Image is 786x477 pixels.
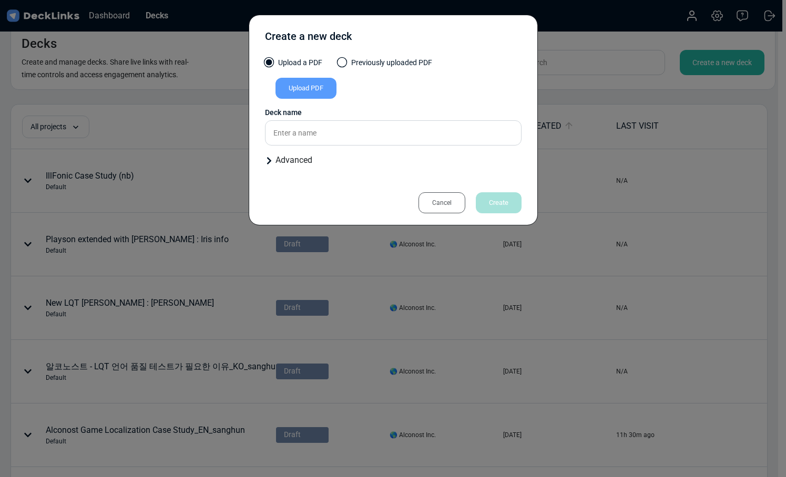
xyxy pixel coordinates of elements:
div: Advanced [265,154,522,167]
label: Previously uploaded PDF [338,57,432,74]
input: Enter a name [265,120,522,146]
div: Create a new deck [265,28,352,49]
div: Upload PDF [275,78,336,99]
div: Deck name [265,107,522,118]
label: Upload a PDF [265,57,322,74]
div: Cancel [418,192,465,213]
